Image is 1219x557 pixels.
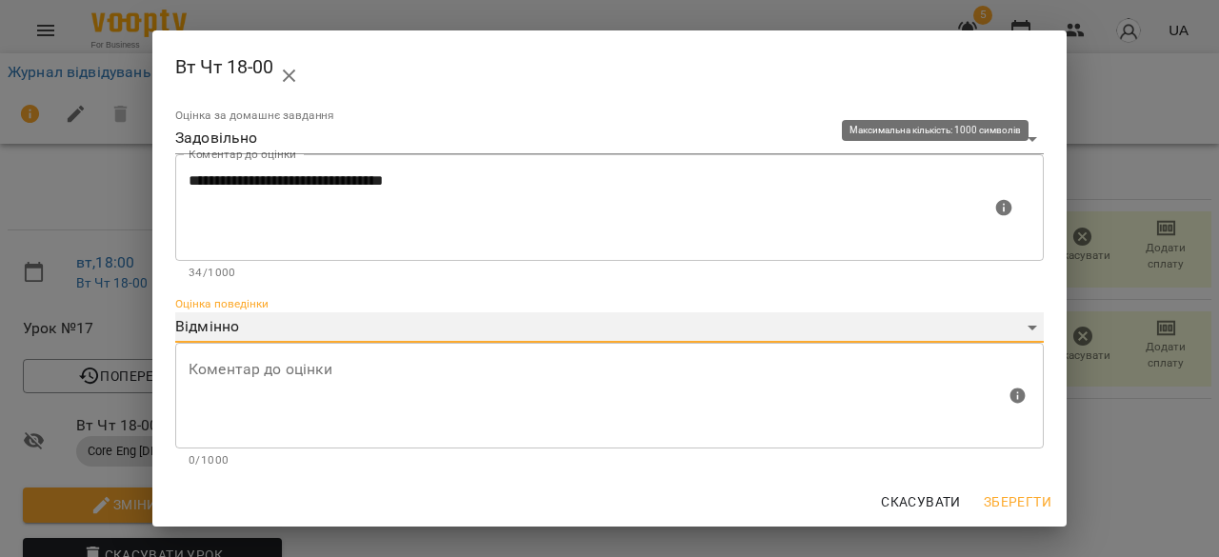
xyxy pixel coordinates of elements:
div: Відмінно [175,312,1044,343]
p: 0/1000 [189,451,1030,470]
button: close [267,53,312,99]
button: Зберегти [976,485,1059,519]
label: Оцінка за домашнє завдання [175,110,334,122]
span: Зберегти [984,490,1051,513]
label: Оцінка поведінки [175,299,269,310]
h2: Вт Чт 18-00 [175,46,1044,91]
button: Скасувати [873,485,969,519]
span: Скасувати [881,490,961,513]
p: 34/1000 [189,264,1030,283]
div: Задовільно [175,124,1044,154]
div: Максимальна кількість: 1000 символів [175,343,1044,470]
